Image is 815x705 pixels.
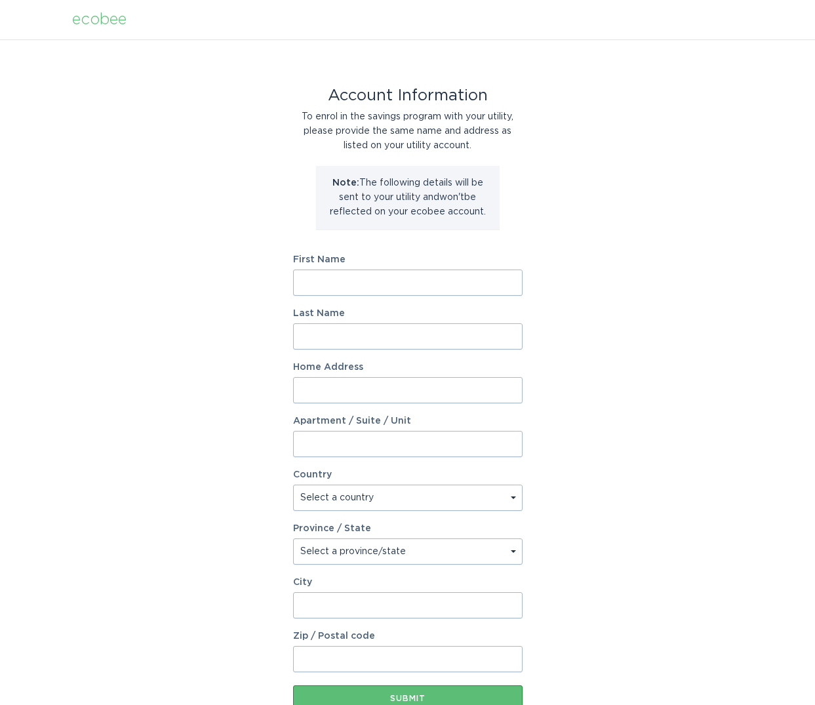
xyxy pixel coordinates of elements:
label: Province / State [293,524,371,533]
label: Country [293,470,332,479]
label: Last Name [293,309,523,318]
div: Submit [300,695,516,702]
div: Account Information [293,89,523,103]
div: To enrol in the savings program with your utility, please provide the same name and address as li... [293,110,523,153]
label: Zip / Postal code [293,632,523,641]
label: Home Address [293,363,523,372]
p: The following details will be sent to your utility and won't be reflected on your ecobee account. [326,176,490,219]
div: ecobee [72,12,127,27]
strong: Note: [332,178,359,188]
label: First Name [293,255,523,264]
label: Apartment / Suite / Unit [293,416,523,426]
label: City [293,578,523,587]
